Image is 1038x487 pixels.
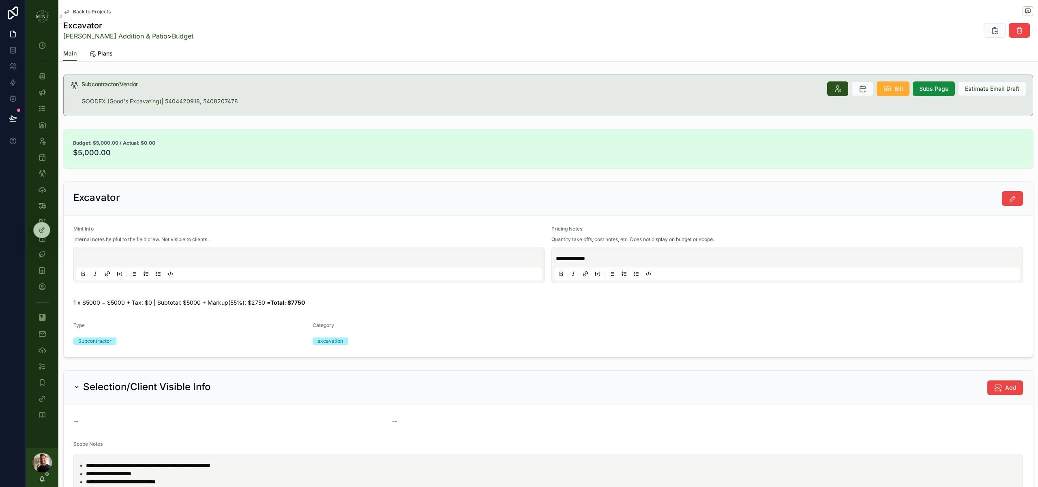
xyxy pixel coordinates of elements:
[73,236,208,243] span: Internal notes helpful to the field crew. Not visible to clients.
[919,85,948,93] span: Subs Page
[987,380,1023,395] button: Add
[63,32,167,40] a: [PERSON_NAME] Addition & Patio
[270,299,305,306] strong: Total: $7750
[81,81,821,87] h5: Subcontractor/Vendor
[73,441,103,447] span: Scope Notes
[63,31,193,41] span: >
[81,98,161,105] a: GOODEX (Good's Excavating)
[958,81,1026,96] button: Estimate Email Draft
[90,46,113,62] a: Plans
[317,337,343,345] div: excavation
[73,322,85,328] span: Type
[1005,384,1017,392] span: Add
[73,191,120,204] h2: Excavator
[551,236,714,243] span: Quantity take offs, cost notes, etc. Does not display on budget or scope.
[73,417,78,425] span: --
[63,9,111,15] a: Back to Projects
[81,97,821,106] p: | 5404420918, 5408207478
[98,49,113,58] span: Plans
[83,380,211,393] h2: Selection/Client Visible Info
[78,337,112,345] div: Subcontractor
[36,10,49,23] img: App logo
[551,226,582,232] span: Pricing Notes
[63,49,77,58] span: Main
[877,81,909,96] button: Bill
[965,85,1019,93] span: Estimate Email Draft
[73,147,1023,158] span: $5,000.00
[26,32,58,433] div: scrollable content
[81,89,821,106] div: [GOODEX (Good's Excavating)](/vendors/view/recfITZObxPXL2vjx) | 5404420918, 5408207478
[913,81,955,96] button: Subs Page
[73,140,155,146] strong: Budget: $5,000.00 / Actual: $0.00
[894,85,903,93] span: Bill
[63,46,77,62] a: Main
[63,20,193,31] h1: Excavator
[73,9,111,15] span: Back to Projects
[313,322,334,328] span: Category
[73,299,305,306] span: 1 x $5000 = $5000 + Tax: $0 | Subtotal: $5000 + Markup(55%): $2750 =
[73,226,94,232] span: Mint Info
[172,32,193,40] a: Budget
[392,417,397,425] span: --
